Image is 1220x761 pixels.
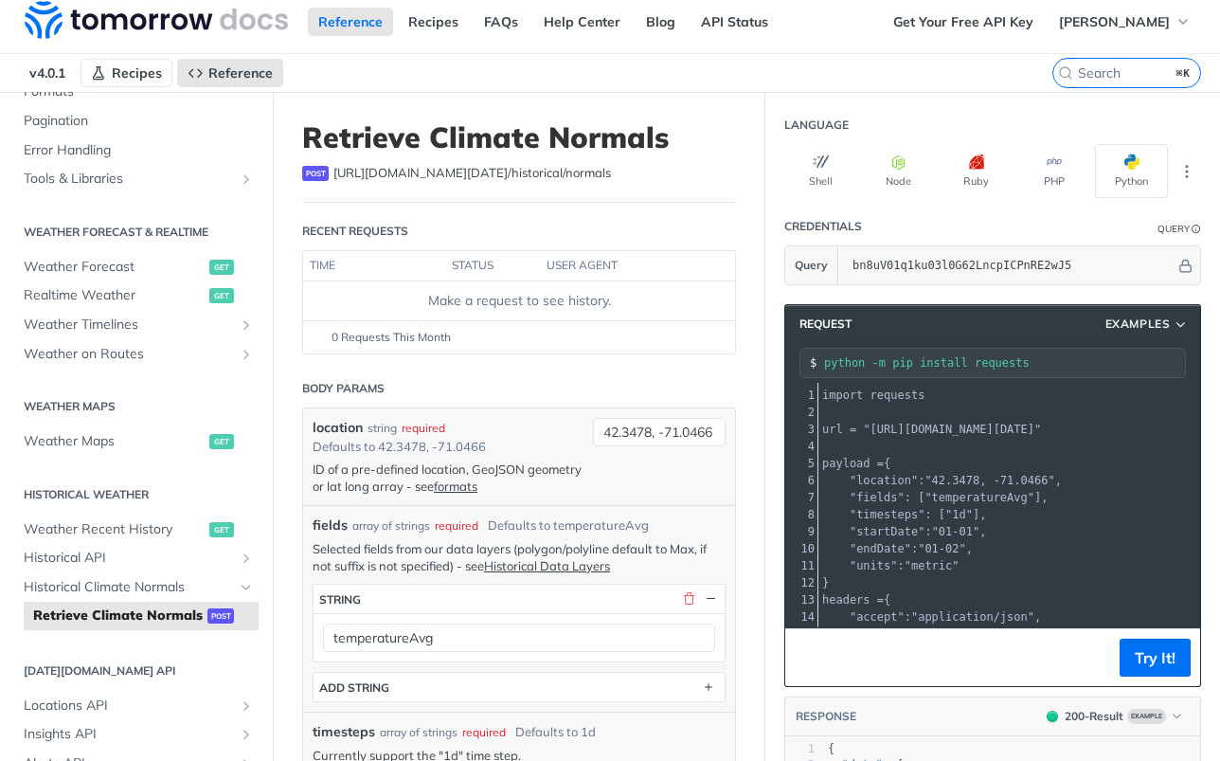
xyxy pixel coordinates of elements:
th: user agent [540,251,697,281]
span: Weather Maps [24,432,205,451]
button: More Languages [1173,157,1201,186]
button: Show subpages for Weather on Routes [239,347,254,362]
span: { [822,593,890,607]
span: : [ ], [822,491,1049,504]
span: Weather on Routes [24,345,234,364]
span: "application/json" [911,610,1034,624]
button: Show subpages for Historical API [239,551,254,566]
button: Python [1095,144,1168,198]
span: = [877,457,884,470]
button: Show subpages for Weather Timelines [239,317,254,333]
a: Realtime Weatherget [14,281,259,310]
div: required [435,517,478,535]
img: Tomorrow.io Weather API Docs [25,1,288,39]
span: get [209,522,234,537]
span: import [822,389,863,402]
span: Tools & Libraries [24,170,234,189]
span: "metric" [905,559,960,572]
a: Recipes [398,8,469,36]
button: Copy to clipboard [795,643,821,672]
button: Query [785,246,838,284]
div: ADD string [319,680,389,695]
p: ID of a pre-defined location, GeoJSON geometry or lat long array - see [313,461,583,495]
span: = [877,593,884,607]
input: Request instructions [824,356,1185,370]
span: post [207,608,234,624]
div: 14 [785,608,817,625]
div: Query [1157,222,1190,236]
div: string [319,592,361,607]
span: post [302,166,329,181]
div: 12 [785,574,817,591]
button: [PERSON_NAME] [1049,8,1201,36]
a: Pagination [14,107,259,136]
span: Weather Recent History [24,520,205,539]
i: Information [1192,225,1201,234]
div: QueryInformation [1157,222,1201,236]
div: string [368,420,397,437]
span: requests [870,389,925,402]
a: Historical APIShow subpages for Historical API [14,544,259,572]
a: Weather Recent Historyget [14,516,259,544]
div: 9 [785,523,817,540]
button: Show subpages for Insights API [239,727,254,742]
div: 6 [785,472,817,489]
div: Defaults to 42.3478, -71.0466 [313,438,486,457]
span: : , [822,542,973,555]
div: Defaults to 1d [515,723,596,742]
div: required [462,724,506,741]
a: Historical Data Layers [484,558,610,573]
span: Historical Climate Normals [24,578,234,597]
button: Examples [1099,315,1195,334]
span: "location" [850,474,918,487]
span: Insights API [24,725,234,744]
h2: Weather Maps [14,398,259,415]
button: Show subpages for Tools & Libraries [239,172,254,187]
span: "01-02" [918,542,966,555]
span: : [822,559,960,572]
span: Pagination [24,112,254,131]
span: get [209,260,234,275]
span: = [850,423,856,436]
button: Delete [680,590,697,607]
button: Hide subpages for Historical Climate Normals [239,580,254,595]
button: Node [862,144,935,198]
span: url [822,423,843,436]
span: 200 [1047,711,1058,722]
a: formats [434,479,477,494]
span: get [209,434,234,449]
a: API Status [691,8,779,36]
div: 13 [785,591,817,608]
div: 2 [785,404,817,421]
a: Insights APIShow subpages for Insights API [14,720,259,749]
button: string [314,585,725,613]
span: Request [790,316,852,333]
div: 4 [785,438,817,455]
span: "units" [850,559,898,572]
a: Locations APIShow subpages for Locations API [14,692,259,720]
span: "[URL][DOMAIN_NAME][DATE]" [863,423,1041,436]
button: Hide [702,590,719,607]
span: https://api.tomorrow.io/v4/historical/normals [333,164,611,183]
span: : , [822,525,987,538]
span: "timesteps" [850,508,924,521]
a: Get Your Free API Key [883,8,1044,36]
div: 1 [785,387,817,404]
a: Reference [308,8,393,36]
div: Defaults to temperatureAvg [488,516,649,535]
div: Credentials [784,218,862,235]
div: 7 [785,489,817,506]
div: 3 [785,421,817,438]
button: PHP [1017,144,1090,198]
span: "startDate" [850,525,924,538]
button: Show subpages for Locations API [239,698,254,714]
a: Weather Forecastget [14,253,259,281]
span: Retrieve Climate Normals [33,607,203,625]
span: "temperatureAvg" [924,491,1034,504]
div: 1 [785,741,815,757]
a: Recipes [81,59,172,87]
span: Weather Forecast [24,258,205,277]
span: "42.3478, -71.0466" [924,474,1054,487]
span: v4.0.1 [19,59,76,87]
button: Ruby [940,144,1013,198]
